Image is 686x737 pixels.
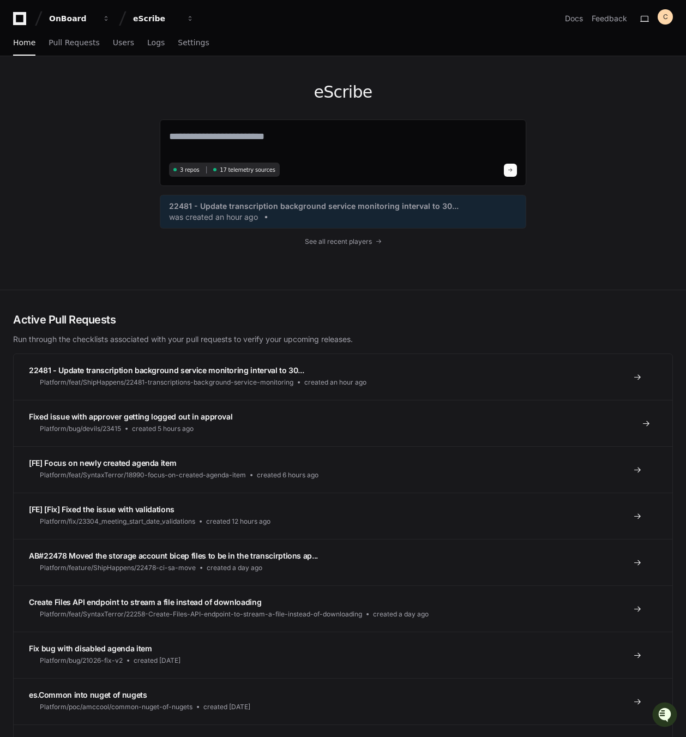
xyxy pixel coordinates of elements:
[11,81,31,101] img: 1756235613930-3d25f9e4-fa56-45dd-b3ad-e072dfbd1548
[29,505,174,514] span: [FE] [Fix] Fixed the issue with validations
[49,13,96,24] div: OnBoard
[203,703,250,711] span: created [DATE]
[113,39,134,46] span: Users
[565,13,583,24] a: Docs
[160,82,526,102] h1: eScribe
[220,166,275,174] span: 17 telemetry sources
[11,44,198,61] div: Welcome
[29,412,232,421] span: Fixed issue with approver getting logged out in approval
[133,13,180,24] div: eScribe
[185,85,198,98] button: Start new chat
[14,493,672,539] a: [FE] [Fix] Fixed the issue with validationsPlatform/fix/23304_meeting_start_date_validationscreat...
[373,610,429,619] span: created a day ago
[13,312,673,327] h2: Active Pull Requests
[134,656,180,665] span: created [DATE]
[132,424,194,433] span: created 5 hours ago
[178,31,209,56] a: Settings
[169,201,517,223] a: 22481 - Update transcription background service monitoring interval to 30...was created an hour ago
[129,9,198,28] button: eScribe
[40,703,192,711] span: Platform/poc/amccool/common-nuget-of-nugets
[113,31,134,56] a: Users
[40,656,123,665] span: Platform/bug/21026-fix-v2
[305,237,372,246] span: See all recent players
[13,334,673,345] p: Run through the checklists associated with your pull requests to verify your upcoming releases.
[40,564,196,572] span: Platform/feature/ShipHappens/22478-ci-sa-move
[14,539,672,585] a: AB#22478 Moved the storage account bicep files to be in the transcirptions ap...Platform/feature/...
[37,81,179,92] div: Start new chat
[29,690,147,699] span: es.Common into nuget of nugets
[40,378,293,387] span: Platform/feat/ShipHappens/22481-transcriptions-background-service-monitoring
[651,701,681,730] iframe: Open customer support
[663,13,668,21] h1: C
[14,400,672,446] a: Fixed issue with approver getting logged out in approvalPlatform/bug/devils/23415created 5 hours ago
[169,201,459,212] span: 22481 - Update transcription background service monitoring interval to 30...
[29,597,261,607] span: Create Files API endpoint to stream a file instead of downloading
[14,446,672,493] a: [FE] Focus on newly created agenda itemPlatform/feat/SyntaxTerror/18990-focus-on-created-agenda-i...
[206,517,270,526] span: created 12 hours ago
[77,114,132,123] a: Powered byPylon
[49,31,99,56] a: Pull Requests
[178,39,209,46] span: Settings
[160,237,526,246] a: See all recent players
[14,354,672,400] a: 22481 - Update transcription background service monitoring interval to 30...Platform/feat/ShipHap...
[13,31,35,56] a: Home
[109,115,132,123] span: Pylon
[658,9,673,25] button: C
[592,13,627,24] button: Feedback
[29,551,318,560] span: AB#22478 Moved the storage account bicep files to be in the transcirptions ap...
[40,610,362,619] span: Platform/feat/SyntaxTerror/22258-Create-Files-API-endpoint-to-stream-a-file-instead-of-downloading
[147,39,165,46] span: Logs
[180,166,200,174] span: 3 repos
[147,31,165,56] a: Logs
[29,365,304,375] span: 22481 - Update transcription background service monitoring interval to 30...
[257,471,318,480] span: created 6 hours ago
[304,378,366,387] span: created an hour ago
[14,632,672,678] a: Fix bug with disabled agenda itemPlatform/bug/21026-fix-v2created [DATE]
[37,92,138,101] div: We're available if you need us!
[14,678,672,724] a: es.Common into nuget of nugetsPlatform/poc/amccool/common-nuget-of-nugetscreated [DATE]
[29,644,152,653] span: Fix bug with disabled agenda item
[29,458,176,468] span: [FE] Focus on newly created agenda item
[13,39,35,46] span: Home
[40,424,121,433] span: Platform/bug/devils/23415
[14,585,672,632] a: Create Files API endpoint to stream a file instead of downloadingPlatform/feat/SyntaxTerror/22258...
[169,212,258,223] span: was created an hour ago
[40,517,195,526] span: Platform/fix/23304_meeting_start_date_validations
[49,39,99,46] span: Pull Requests
[40,471,246,480] span: Platform/feat/SyntaxTerror/18990-focus-on-created-agenda-item
[11,11,33,33] img: PlayerZero
[45,9,115,28] button: OnBoard
[207,564,262,572] span: created a day ago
